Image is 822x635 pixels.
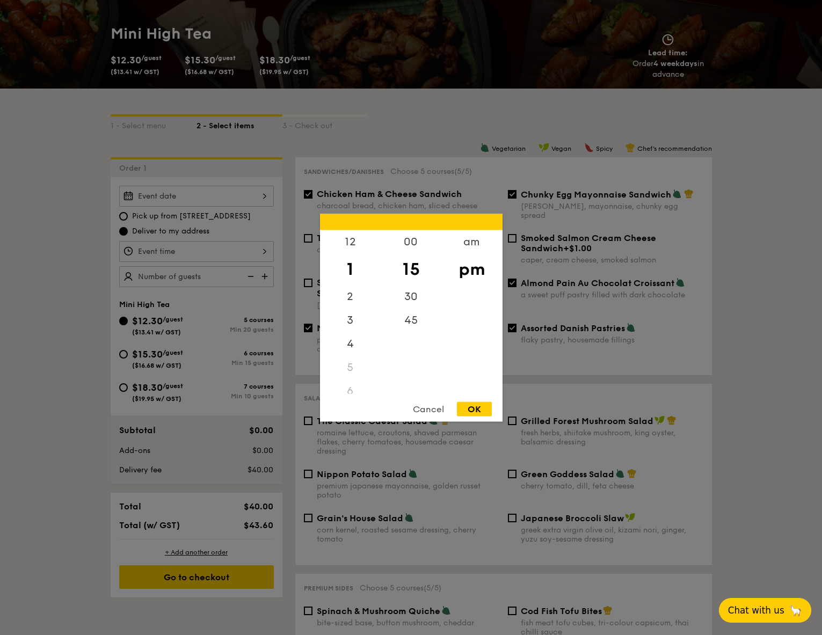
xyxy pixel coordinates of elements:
div: 12 [320,230,381,253]
span: 🦙 [789,604,802,617]
div: 45 [381,308,441,332]
div: 00 [381,230,441,253]
div: 1 [320,253,381,284]
div: am [441,230,502,253]
div: 30 [381,284,441,308]
div: Cancel [402,402,455,416]
span: Chat with us [728,605,784,616]
div: pm [441,253,502,284]
div: 5 [320,355,381,379]
div: 2 [320,284,381,308]
div: 4 [320,332,381,355]
div: OK [457,402,492,416]
div: 15 [381,253,441,284]
div: 6 [320,379,381,403]
div: 3 [320,308,381,332]
button: Chat with us🦙 [719,598,811,623]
